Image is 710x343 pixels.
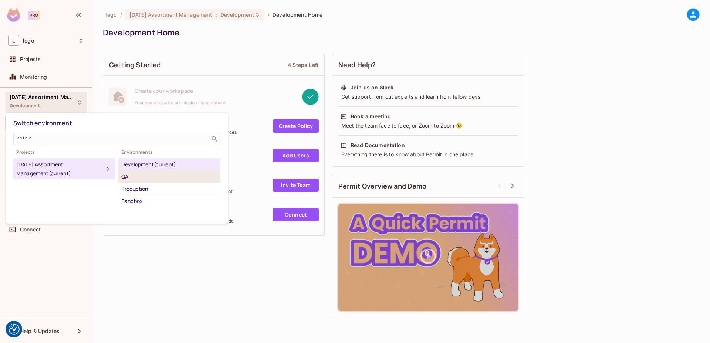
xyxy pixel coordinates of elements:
[121,172,217,181] div: QA
[13,149,115,155] span: Projects
[16,160,104,178] div: [DATE] Assortment Management (current)
[9,324,20,335] img: Revisit consent button
[121,197,217,206] div: Sandbox
[121,184,217,193] div: Production
[118,149,220,155] span: Environments
[121,160,217,169] div: Development (current)
[9,324,20,335] button: Consent Preferences
[13,119,72,127] span: Switch environment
